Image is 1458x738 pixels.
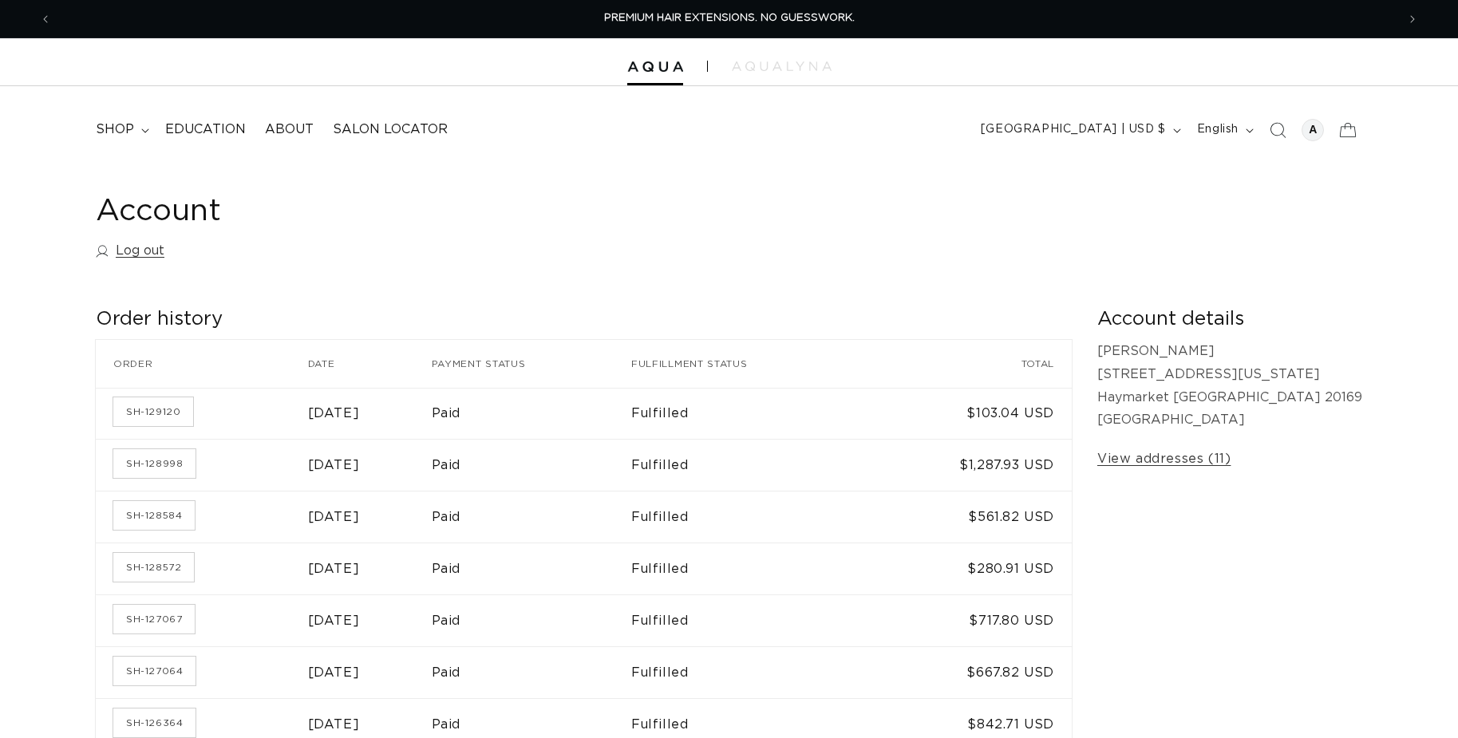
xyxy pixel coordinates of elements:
[627,61,683,73] img: Aqua Hair Extensions
[871,439,1072,491] td: $1,287.93 USD
[308,511,360,523] time: [DATE]
[631,439,871,491] td: Fulfilled
[1097,307,1362,332] h2: Account details
[308,340,432,388] th: Date
[432,439,631,491] td: Paid
[631,646,871,698] td: Fulfilled
[871,388,1072,440] td: $103.04 USD
[156,112,255,148] a: Education
[86,112,156,148] summary: shop
[265,121,314,138] span: About
[1197,121,1239,138] span: English
[96,121,134,138] span: shop
[871,491,1072,543] td: $561.82 USD
[981,121,1166,138] span: [GEOGRAPHIC_DATA] | USD $
[631,388,871,440] td: Fulfilled
[96,340,308,388] th: Order
[871,646,1072,698] td: $667.82 USD
[308,718,360,731] time: [DATE]
[308,562,360,575] time: [DATE]
[971,115,1187,145] button: [GEOGRAPHIC_DATA] | USD $
[28,4,63,34] button: Previous announcement
[113,449,196,478] a: Order number SH-128998
[1097,448,1231,471] a: View addresses (11)
[96,192,1362,231] h1: Account
[432,491,631,543] td: Paid
[871,543,1072,594] td: $280.91 USD
[432,340,631,388] th: Payment status
[113,657,196,685] a: Order number SH-127064
[308,459,360,472] time: [DATE]
[96,239,164,262] a: Log out
[631,594,871,646] td: Fulfilled
[1187,115,1260,145] button: English
[732,61,832,71] img: aqualyna.com
[255,112,323,148] a: About
[323,112,457,148] a: Salon Locator
[308,666,360,679] time: [DATE]
[432,646,631,698] td: Paid
[871,594,1072,646] td: $717.80 USD
[432,543,631,594] td: Paid
[631,491,871,543] td: Fulfilled
[113,708,196,737] a: Order number SH-126364
[113,501,195,530] a: Order number SH-128584
[604,13,855,23] span: PREMIUM HAIR EXTENSIONS. NO GUESSWORK.
[308,614,360,627] time: [DATE]
[1097,340,1362,432] p: [PERSON_NAME] [STREET_ADDRESS][US_STATE] Haymarket [GEOGRAPHIC_DATA] 20169 [GEOGRAPHIC_DATA]
[432,594,631,646] td: Paid
[113,553,194,582] a: Order number SH-128572
[308,407,360,420] time: [DATE]
[96,307,1072,332] h2: Order history
[631,340,871,388] th: Fulfillment status
[113,605,195,633] a: Order number SH-127067
[1395,4,1430,34] button: Next announcement
[333,121,448,138] span: Salon Locator
[165,121,246,138] span: Education
[871,340,1072,388] th: Total
[113,397,193,426] a: Order number SH-129120
[631,543,871,594] td: Fulfilled
[1260,112,1295,148] summary: Search
[432,388,631,440] td: Paid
